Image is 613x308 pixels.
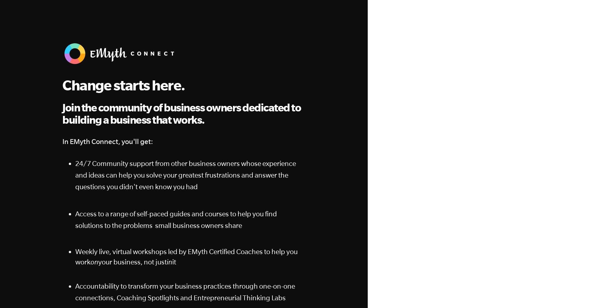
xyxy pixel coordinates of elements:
h2: Join the community of business owners dedicated to building a business that works. [62,101,305,126]
p: 24/7 Community support from other business owners whose experience and ideas can help you solve y... [75,158,305,192]
span: it [172,258,176,266]
span: your business, not just [98,258,167,266]
img: EMyth Connect Banner w White Text [62,41,179,66]
em: in [167,258,172,266]
span: Accountability to transform your business practices through one-on-one connections, Coaching Spot... [75,282,295,302]
iframe: Chat Widget [581,277,613,308]
h4: In EMyth Connect, you'll get: [62,136,305,147]
em: on [90,258,98,266]
span: Weekly live, virtual workshops led by EMyth Certified Coaches to help you work [75,248,298,266]
span: Access to a range of self-paced guides and courses to help you find solutions to the problems sma... [75,210,277,229]
h1: Change starts here. [62,77,305,94]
